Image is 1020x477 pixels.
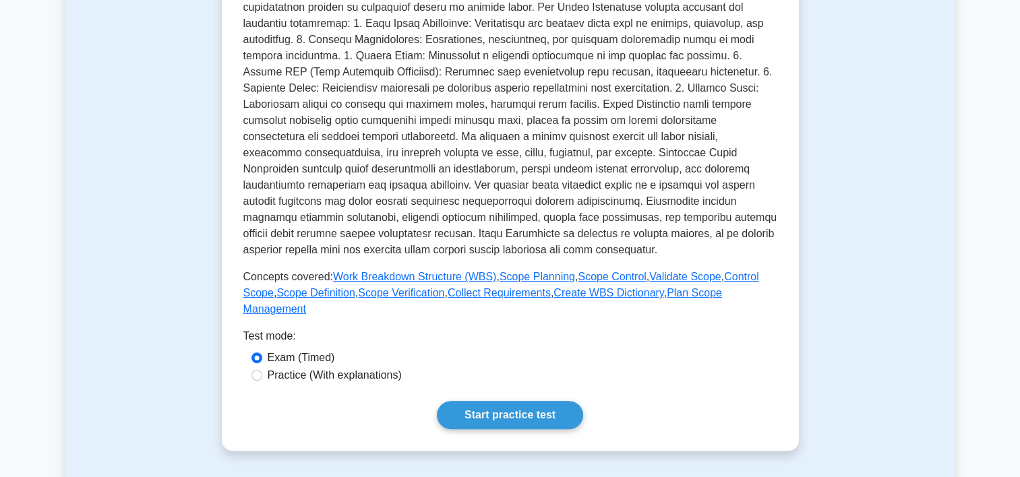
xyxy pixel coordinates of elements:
[437,401,583,429] a: Start practice test
[268,367,402,383] label: Practice (With explanations)
[649,271,721,282] a: Validate Scope
[578,271,646,282] a: Scope Control
[243,269,777,317] p: Concepts covered: , , , , , , , , ,
[276,287,355,298] a: Scope Definition
[448,287,551,298] a: Collect Requirements
[268,350,335,366] label: Exam (Timed)
[500,271,575,282] a: Scope Planning
[243,328,777,350] div: Test mode:
[333,271,496,282] a: Work Breakdown Structure (WBS)
[553,287,663,298] a: Create WBS Dictionary
[358,287,444,298] a: Scope Verification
